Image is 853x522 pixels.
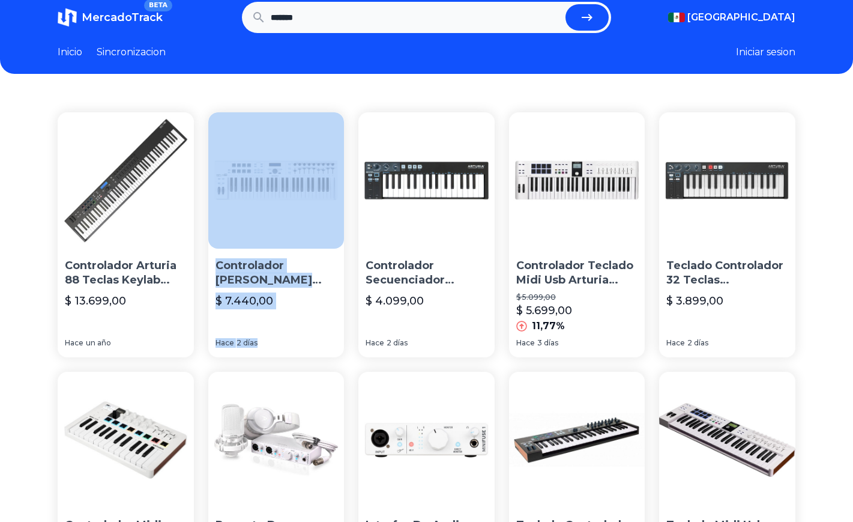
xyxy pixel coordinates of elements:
a: Inicio [58,45,82,59]
span: Hace [216,338,234,348]
a: Controlador Secuenciador Polifonico Midi Usb Arturia KeystepControlador Secuenciador Polifonico M... [358,112,495,357]
p: 11,77% [532,319,565,333]
span: 2 días [687,338,708,348]
a: Controlador Arturia Keylab Essential49Controlador [PERSON_NAME] Essential49$ 7.440,00Hace2 días [208,112,345,357]
a: Controlador Arturia 88 Teclas Keylab Essential 88 Blk BlackControlador Arturia 88 Teclas Keylab E... [58,112,194,357]
span: Hace [366,338,384,348]
span: Hace [65,338,83,348]
img: MercadoTrack [58,8,77,27]
img: Mexico [668,13,685,22]
p: $ 4.099,00 [366,293,424,309]
span: 2 días [237,338,258,348]
span: Hace [516,338,535,348]
span: 3 días [537,338,558,348]
a: MercadoTrackBETA [58,8,163,27]
a: Controlador Teclado Midi Usb Arturia Keylab Essential 49 Mk3Controlador Teclado Midi Usb Arturia ... [509,112,645,357]
img: Paquete De Grabación Arturia Minifuse 2 Canales Recording [208,372,345,508]
a: Teclado Controlador 32 Teclas Arturia Keystep BlackTeclado Controlador 32 Teclas [PERSON_NAME] Bl... [659,112,795,357]
span: 2 días [387,338,408,348]
p: $ 3.899,00 [666,293,723,309]
img: Controlador Secuenciador Polifonico Midi Usb Arturia Keystep [358,112,495,249]
img: Teclado Controlador 32 Teclas Arturia Keystep Black [659,112,795,249]
img: Teclado Midi Usb Arturia Keylab Essential Mk3 De 49 Teclas C [659,372,795,508]
img: Teclado Controlador Midi Arturia Keylab Essential 49, Negro [509,372,645,508]
p: $ 13.699,00 [65,293,126,309]
p: Controlador [PERSON_NAME] Essential49 [216,258,337,288]
img: Controlador Teclado Midi Usb Arturia Keylab Essential 49 Mk3 [509,112,645,249]
p: $ 7.440,00 [216,293,273,309]
button: Iniciar sesion [736,45,795,59]
p: Teclado Controlador 32 Teclas [PERSON_NAME] Black [666,258,788,288]
p: Controlador Teclado Midi Usb Arturia Keylab Essential 49 Mk3 [516,258,638,288]
img: Controlador Arturia 88 Teclas Keylab Essential 88 Blk Black [58,112,194,249]
img: Controlador Midi Arturia Minilab 3 [58,372,194,508]
img: Interfaz De Audio Minifuse 1 Arturia De 1 Canal [358,372,495,508]
p: Controlador Arturia 88 Teclas Keylab Essential 88 Blk Black [65,258,187,288]
span: MercadoTrack [82,11,163,24]
p: $ 5.699,00 [516,302,572,319]
button: [GEOGRAPHIC_DATA] [668,10,795,25]
a: Sincronizacion [97,45,166,59]
img: Controlador Arturia Keylab Essential49 [208,112,345,249]
p: $ 5.099,00 [516,293,638,302]
span: un año [86,338,111,348]
span: Hace [666,338,685,348]
span: [GEOGRAPHIC_DATA] [687,10,795,25]
p: Controlador Secuenciador Polifonico Midi Usb [PERSON_NAME] [366,258,487,288]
